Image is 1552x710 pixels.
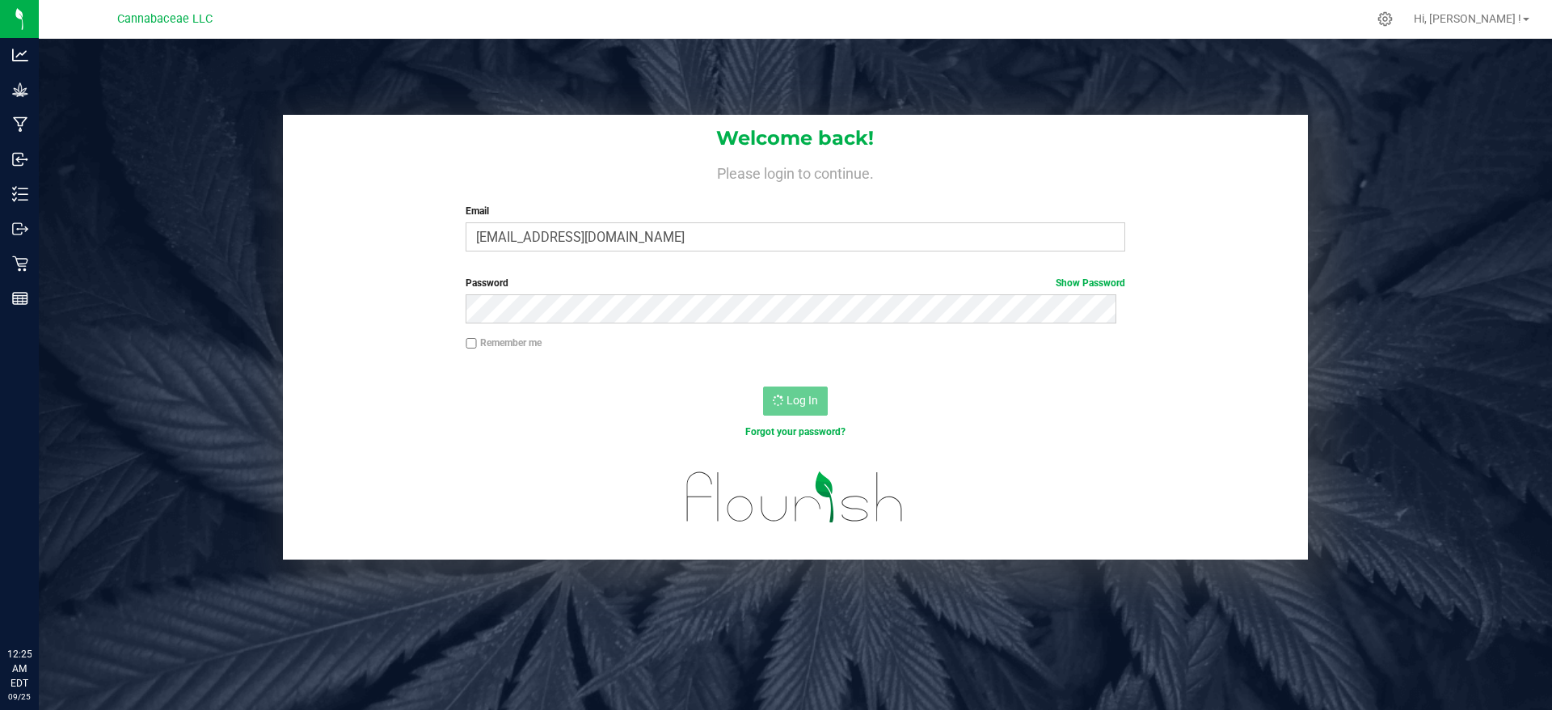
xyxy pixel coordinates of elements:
[466,204,1124,218] label: Email
[12,47,28,63] inline-svg: Analytics
[1414,12,1521,25] span: Hi, [PERSON_NAME] !
[12,221,28,237] inline-svg: Outbound
[283,128,1308,149] h1: Welcome back!
[12,290,28,306] inline-svg: Reports
[466,338,477,349] input: Remember me
[466,336,542,350] label: Remember me
[667,456,923,539] img: flourish_logo.svg
[466,277,508,289] span: Password
[117,12,213,26] span: Cannabaceae LLC
[745,426,846,437] a: Forgot your password?
[7,647,32,691] p: 12:25 AM EDT
[1056,277,1125,289] a: Show Password
[283,162,1308,181] h4: Please login to continue.
[12,82,28,98] inline-svg: Grow
[787,394,818,407] span: Log In
[12,151,28,167] inline-svg: Inbound
[1375,11,1395,27] div: Manage settings
[7,691,32,703] p: 09/25
[12,116,28,133] inline-svg: Manufacturing
[12,256,28,272] inline-svg: Retail
[763,387,828,416] button: Log In
[12,186,28,202] inline-svg: Inventory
